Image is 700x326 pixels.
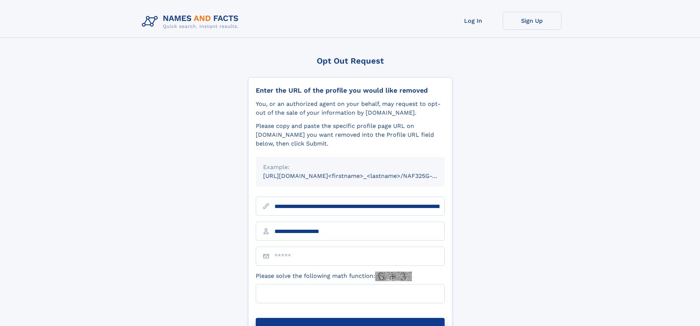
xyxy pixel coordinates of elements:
[139,12,245,32] img: Logo Names and Facts
[256,100,445,117] div: You, or an authorized agent on your behalf, may request to opt-out of the sale of your informatio...
[263,163,437,172] div: Example:
[263,172,459,179] small: [URL][DOMAIN_NAME]<firstname>_<lastname>/NAF325G-xxxxxxxx
[503,12,561,30] a: Sign Up
[248,56,452,65] div: Opt Out Request
[444,12,503,30] a: Log In
[256,86,445,94] div: Enter the URL of the profile you would like removed
[256,272,412,281] label: Please solve the following math function:
[256,122,445,148] div: Please copy and paste the specific profile page URL on [DOMAIN_NAME] you want removed into the Pr...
